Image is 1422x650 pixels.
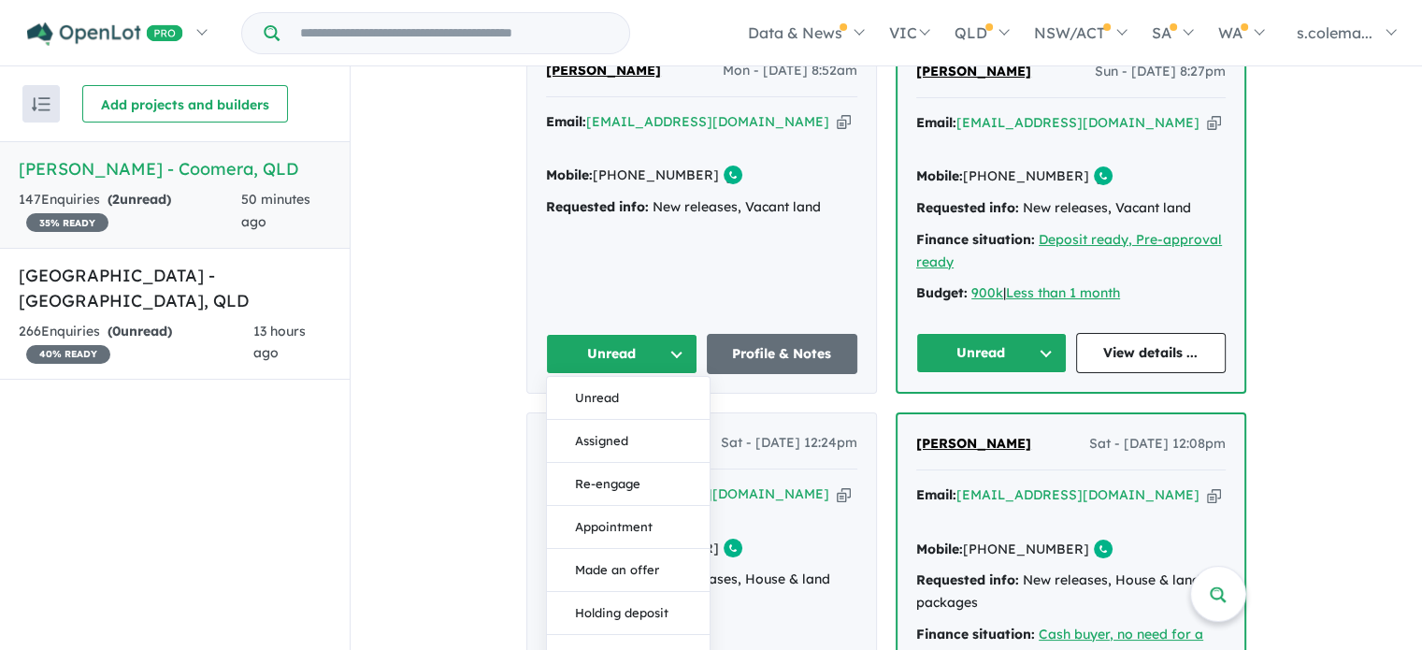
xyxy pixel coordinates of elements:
[82,85,288,123] button: Add projects and builders
[1006,284,1120,301] a: Less than 1 month
[112,323,121,339] span: 0
[32,97,50,111] img: sort.svg
[916,626,1035,643] strong: Finance situation:
[19,321,253,366] div: 266 Enquir ies
[26,345,110,364] span: 40 % READY
[546,196,857,219] div: New releases, Vacant land
[546,60,661,82] a: [PERSON_NAME]
[546,62,661,79] span: [PERSON_NAME]
[1297,23,1372,42] span: s.colema...
[916,199,1019,216] strong: Requested info:
[547,592,710,635] button: Holding deposit
[27,22,183,46] img: Openlot PRO Logo White
[108,191,171,208] strong: ( unread)
[971,284,1003,301] a: 900k
[963,167,1089,184] a: [PHONE_NUMBER]
[546,113,586,130] strong: Email:
[108,323,172,339] strong: ( unread)
[283,13,625,53] input: Try estate name, suburb, builder or developer
[916,114,956,131] strong: Email:
[19,156,331,181] h5: [PERSON_NAME] - Coomera , QLD
[546,166,593,183] strong: Mobile:
[916,231,1035,248] strong: Finance situation:
[956,114,1199,131] a: [EMAIL_ADDRESS][DOMAIN_NAME]
[547,420,710,463] button: Assigned
[916,63,1031,79] span: [PERSON_NAME]
[721,432,857,455] span: Sat - [DATE] 12:24pm
[1095,61,1226,83] span: Sun - [DATE] 8:27pm
[1207,485,1221,505] button: Copy
[546,198,649,215] strong: Requested info:
[547,377,710,420] button: Unread
[963,541,1089,557] a: [PHONE_NUMBER]
[916,282,1226,305] div: |
[707,334,858,374] a: Profile & Notes
[916,284,968,301] strong: Budget:
[916,231,1222,270] a: Deposit ready, Pre-approval ready
[916,570,1226,614] div: New releases, House & land packages
[1076,333,1227,373] a: View details ...
[916,197,1226,220] div: New releases, Vacant land
[916,61,1031,83] a: [PERSON_NAME]
[916,433,1031,455] a: [PERSON_NAME]
[956,486,1199,503] a: [EMAIL_ADDRESS][DOMAIN_NAME]
[916,167,963,184] strong: Mobile:
[837,484,851,504] button: Copy
[546,334,697,374] button: Unread
[916,435,1031,452] span: [PERSON_NAME]
[253,323,306,362] span: 13 hours ago
[1089,433,1226,455] span: Sat - [DATE] 12:08pm
[916,333,1067,373] button: Unread
[586,113,829,130] a: [EMAIL_ADDRESS][DOMAIN_NAME]
[916,541,963,557] strong: Mobile:
[241,191,310,230] span: 50 minutes ago
[916,571,1019,588] strong: Requested info:
[837,112,851,132] button: Copy
[547,506,710,549] button: Appointment
[1207,113,1221,133] button: Copy
[19,189,241,234] div: 147 Enquir ies
[547,549,710,592] button: Made an offer
[547,463,710,506] button: Re-engage
[723,60,857,82] span: Mon - [DATE] 8:52am
[112,191,120,208] span: 2
[916,486,956,503] strong: Email:
[593,166,719,183] a: [PHONE_NUMBER]
[19,263,331,313] h5: [GEOGRAPHIC_DATA] - [GEOGRAPHIC_DATA] , QLD
[26,213,108,232] span: 35 % READY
